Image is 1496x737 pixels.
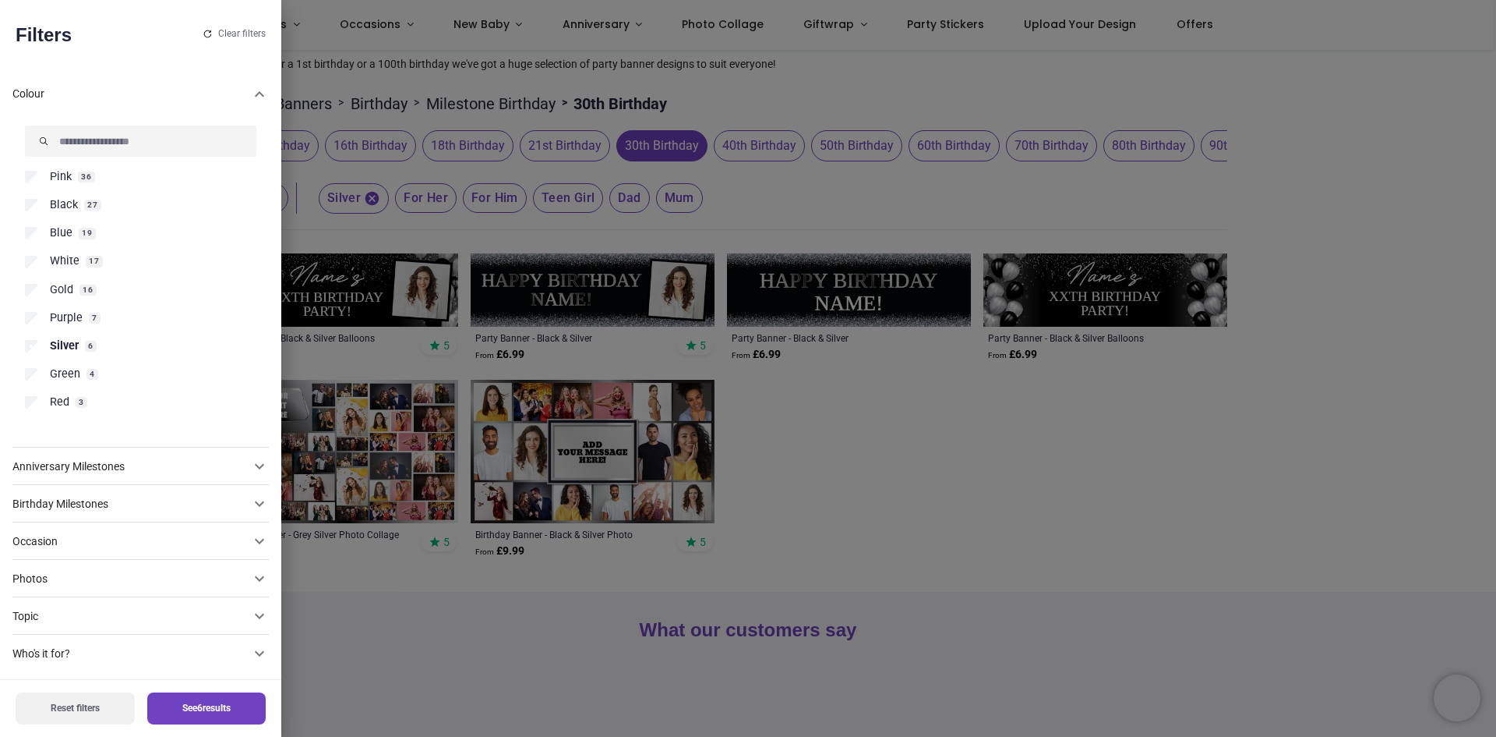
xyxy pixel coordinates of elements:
[50,367,80,382] span: Green
[12,459,250,475] div: Anniversary Milestones
[12,647,250,662] div: Who's it for?
[12,597,269,635] div: Topic
[25,227,37,239] input: Blue19
[147,693,266,725] button: See6results
[50,338,79,354] span: Silver
[12,534,250,550] div: Occasion
[12,119,269,435] div: Category
[12,485,269,523] div: Birthday Milestones
[89,313,101,324] span: 7
[25,312,37,324] input: Purple7
[86,256,103,267] span: 17
[203,28,266,39] button: Clear filters
[1434,675,1480,721] iframe: Brevo live chat
[84,200,101,211] span: 27
[25,284,37,296] input: Gold16
[12,87,250,102] div: Colour
[50,395,69,410] span: Red
[79,228,96,239] span: 19
[50,225,72,241] span: Blue
[12,448,269,485] div: Anniversary Milestones
[25,396,37,409] input: Red3
[25,368,37,381] input: Green4
[25,199,37,211] input: Black27
[25,256,37,268] input: White17
[12,560,269,597] div: Photos
[25,340,37,353] input: Silver6
[76,397,87,408] span: 3
[50,253,79,269] span: White
[25,126,62,157] button: Submit the search query
[12,635,269,672] div: Who's it for?
[50,197,78,213] span: Black
[12,497,250,512] div: Birthday Milestones
[12,572,250,587] div: Photos
[85,341,97,352] span: 6
[12,69,269,119] div: Colour
[12,523,269,560] div: Occasion
[50,310,83,326] span: Purple
[50,282,73,298] span: Gold
[16,693,135,725] button: Reset filters
[25,126,256,157] input: Search
[12,609,250,625] div: Topic
[50,169,72,185] span: Pink
[79,285,97,296] span: 16
[86,369,98,380] span: 4
[25,171,37,183] input: Pink36
[16,22,72,48] h2: Filters
[78,172,95,182] span: 36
